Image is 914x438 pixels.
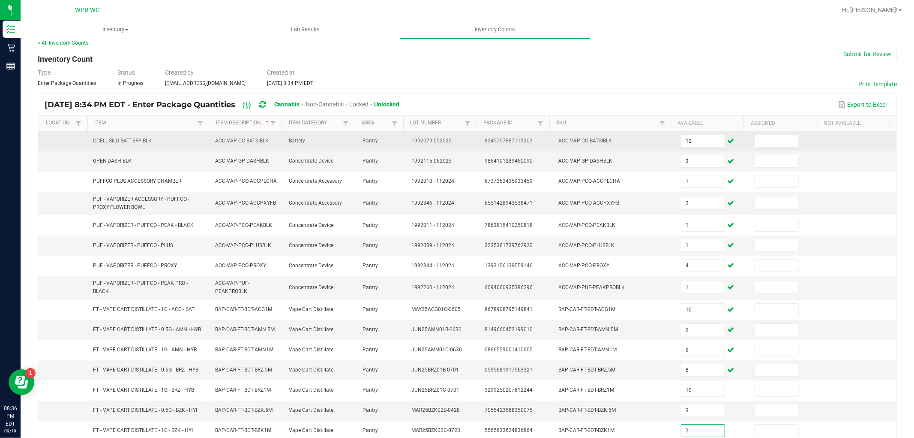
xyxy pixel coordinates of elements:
span: 7055423588350075 [485,407,533,413]
th: Assigned [743,116,816,131]
span: ACC-VAP-PCO-ACCPLCHA [216,178,277,184]
span: Vape Cart Distillate [289,427,333,433]
span: JUN25AMN01C-0630 [411,347,462,353]
span: ACC-VAP-PCO-PLUSBLK [216,242,272,248]
span: 8245757887119203 [485,138,533,144]
span: Inventory Count [38,54,93,63]
span: Pantry [363,326,378,332]
a: Filter [195,118,205,129]
span: Pantry [363,242,378,248]
span: Status [117,69,135,76]
span: Concentrate Device [289,222,333,228]
a: Filter [535,118,545,129]
span: JUN25BRZ01B-0701 [411,367,459,373]
span: [DATE] 8:34 PM EDT [267,80,313,86]
span: Unlocked [375,101,400,108]
span: PUF - VAPORIZER - PUFFCO - PLUS [93,242,174,248]
span: ACC-VAP-PCO-PEAKBLK [558,222,615,228]
span: Battery [289,138,305,144]
span: GPEN DASH BLK [93,158,132,164]
span: BAP-CAR-FT-BDT-BZK1M [558,427,614,433]
span: Pantry [363,178,378,184]
span: BAP-CAR-FT-BDT-AMN1M [216,347,274,353]
span: Pantry [363,158,378,164]
span: BAP-CAR-FT-BDT-ACG1M [216,306,273,312]
span: 1992079-052025 [411,138,452,144]
span: Concentrate Device [289,284,333,290]
span: Created at [267,69,295,76]
span: Inventory Counts [464,26,527,33]
span: ACC-VAP-PCO-ACCPXYFB [558,200,619,206]
span: Pantry [363,427,378,433]
span: BAP-CAR-FT-BDT-BZK.5M [558,407,616,413]
span: Concentrate Device [289,263,333,269]
span: FT - VAPE CART DISTILLATE - 1G - BZK - HYI [93,427,193,433]
span: 1992346 - 112024 [411,200,454,206]
span: ACC-VAP-PCO-ACCPLCHA [558,178,620,184]
th: Not Available [817,116,890,131]
span: Vape Cart Distillate [289,326,333,332]
span: 3299250207812244 [485,387,533,393]
span: Concentrate Accessory [289,200,342,206]
button: Export to Excel [836,97,889,112]
span: 3235361739762920 [485,242,533,248]
th: Available [671,116,743,131]
span: BAP-CAR-FT-BDT-AMN.5M [558,326,618,332]
span: Vape Cart Distillate [289,387,333,393]
span: Created by [165,69,194,76]
span: Cannabis [274,101,300,108]
span: Concentrate Device [289,242,333,248]
span: ACC-VAP-PUF-PEAKPROBLK [558,284,625,290]
span: Type [38,69,51,76]
span: ACC-VAP-PCO-PLUSBLK [558,242,614,248]
span: JUN25BRZ01C-0701 [411,387,459,393]
span: PUF - VAPORIZER - PUFFCO - PEAK - BLACK [93,222,194,228]
span: JUN25AMN01B-0630 [411,326,461,332]
span: Concentrate Accessory [289,178,342,184]
a: SKUSortable [556,120,657,127]
iframe: Resource center unread badge [25,368,36,378]
span: 8678908795149841 [485,306,533,312]
inline-svg: Inventory [6,25,15,33]
span: Pantry [363,284,378,290]
a: ItemSortable [94,120,195,127]
a: < All Inventory Counts [38,40,88,46]
span: FT - VAPE CART DISTILLATE - 1G - ACG - SAT [93,306,195,312]
span: Vape Cart Distillate [289,367,333,373]
span: 0866559001410605 [485,347,533,353]
span: Pantry [363,222,378,228]
a: LocationSortable [46,120,74,127]
span: BAP-CAR-FT-BDT-ACG1M [558,306,615,312]
span: 6094060935386296 [485,284,533,290]
span: 5565633624836864 [485,427,533,433]
span: BAP-CAR-FT-BDT-BRZ1M [558,387,614,393]
span: ACC-VAP-PCO-PROXY [216,263,267,269]
span: BAP-CAR-FT-BDT-AMN.5M [216,326,275,332]
span: 1992010 - 112024 [411,178,454,184]
span: Pantry [363,347,378,353]
span: Non-Cannabis [306,101,344,108]
span: Pantry [363,306,378,312]
span: Lab Results [279,26,331,33]
span: Hi, [PERSON_NAME]! [842,6,898,13]
span: PUF - VAPORIZER - PUFFCO - PROXY [93,263,177,269]
span: Vape Cart Distillate [289,306,333,312]
a: Inventory Counts [400,21,590,39]
span: Pantry [363,407,378,413]
button: Submit for Review [838,47,897,61]
a: Lot NumberSortable [411,120,463,127]
span: FT - VAPE CART DISTILLATE - 0.5G - BZK - HYI [93,407,198,413]
a: AreaSortable [362,120,390,127]
span: ACC-VAP-PCO-ACCPXYFB [216,200,276,206]
span: CCELL SILO BATTERY BLK [93,138,152,144]
p: 08:36 PM EDT [4,405,17,428]
span: MAR25BZK02C-0723 [411,427,460,433]
span: 6551428943538471 [485,200,533,206]
span: FT - VAPE CART DISTILLATE - 0.5G - AMN - HYB [93,326,201,332]
span: MAR25BZK02B-0428 [411,407,460,413]
span: Vape Cart Distillate [289,407,333,413]
span: Inventory [21,26,210,33]
span: BAP-CAR-FT-BDT-BRZ.5M [216,367,273,373]
iframe: Resource center [9,369,34,395]
span: 0595681917563321 [485,367,533,373]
